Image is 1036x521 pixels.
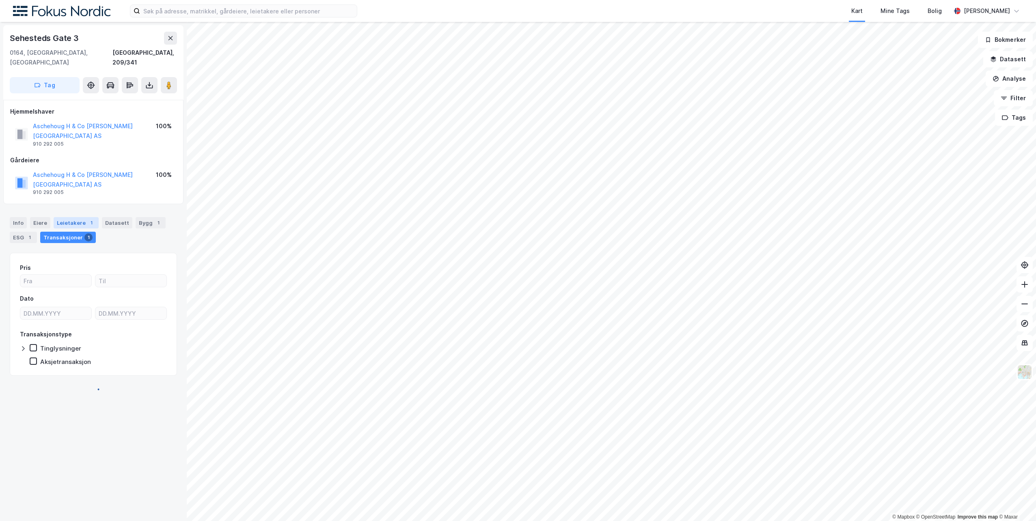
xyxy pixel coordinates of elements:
div: 100% [156,170,172,180]
img: Z [1017,364,1032,380]
div: Pris [20,263,31,273]
div: ESG [10,232,37,243]
button: Tags [995,110,1033,126]
input: DD.MM.YYYY [20,307,91,319]
div: 1 [87,219,95,227]
div: Transaksjonstype [20,329,72,339]
div: Eiere [30,217,50,228]
div: 910 292 005 [33,189,64,196]
div: 910 292 005 [33,141,64,147]
a: Mapbox [892,514,915,520]
div: 1 [26,233,34,241]
div: Aksjetransaksjon [40,358,91,366]
div: 100% [156,121,172,131]
div: [PERSON_NAME] [964,6,1010,16]
div: Dato [20,294,34,304]
div: Bygg [136,217,166,228]
div: 1 [154,219,162,227]
iframe: Chat Widget [995,482,1036,521]
div: 0164, [GEOGRAPHIC_DATA], [GEOGRAPHIC_DATA] [10,48,112,67]
div: Transaksjoner [40,232,96,243]
div: Kontrollprogram for chat [995,482,1036,521]
img: spinner.a6d8c91a73a9ac5275cf975e30b51cfb.svg [87,382,100,395]
div: Tinglysninger [40,344,81,352]
input: DD.MM.YYYY [95,307,166,319]
a: Improve this map [958,514,998,520]
button: Analyse [986,71,1033,87]
div: Bolig [928,6,942,16]
div: Kart [851,6,863,16]
div: Hjemmelshaver [10,107,177,116]
div: 1 [84,233,93,241]
button: Tag [10,77,80,93]
div: Mine Tags [881,6,910,16]
button: Bokmerker [978,32,1033,48]
div: Datasett [102,217,132,228]
div: Gårdeiere [10,155,177,165]
input: Til [95,275,166,287]
input: Fra [20,275,91,287]
div: Sehesteds Gate 3 [10,32,80,45]
img: fokus-nordic-logo.8a93422641609758e4ac.png [13,6,110,17]
a: OpenStreetMap [916,514,956,520]
button: Filter [994,90,1033,106]
input: Søk på adresse, matrikkel, gårdeiere, leietakere eller personer [140,5,357,17]
div: [GEOGRAPHIC_DATA], 209/341 [112,48,177,67]
div: Info [10,217,27,228]
button: Datasett [983,51,1033,67]
div: Leietakere [54,217,99,228]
